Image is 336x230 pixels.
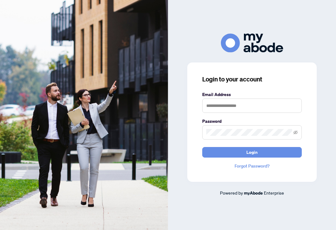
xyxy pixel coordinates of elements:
[202,118,302,125] label: Password
[202,91,302,98] label: Email Address
[220,190,243,195] span: Powered by
[202,75,302,84] h3: Login to your account
[264,190,284,195] span: Enterprise
[221,34,283,53] img: ma-logo
[244,190,263,196] a: myAbode
[202,163,302,169] a: Forgot Password?
[293,130,298,135] span: eye-invisible
[246,147,258,157] span: Login
[202,147,302,158] button: Login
